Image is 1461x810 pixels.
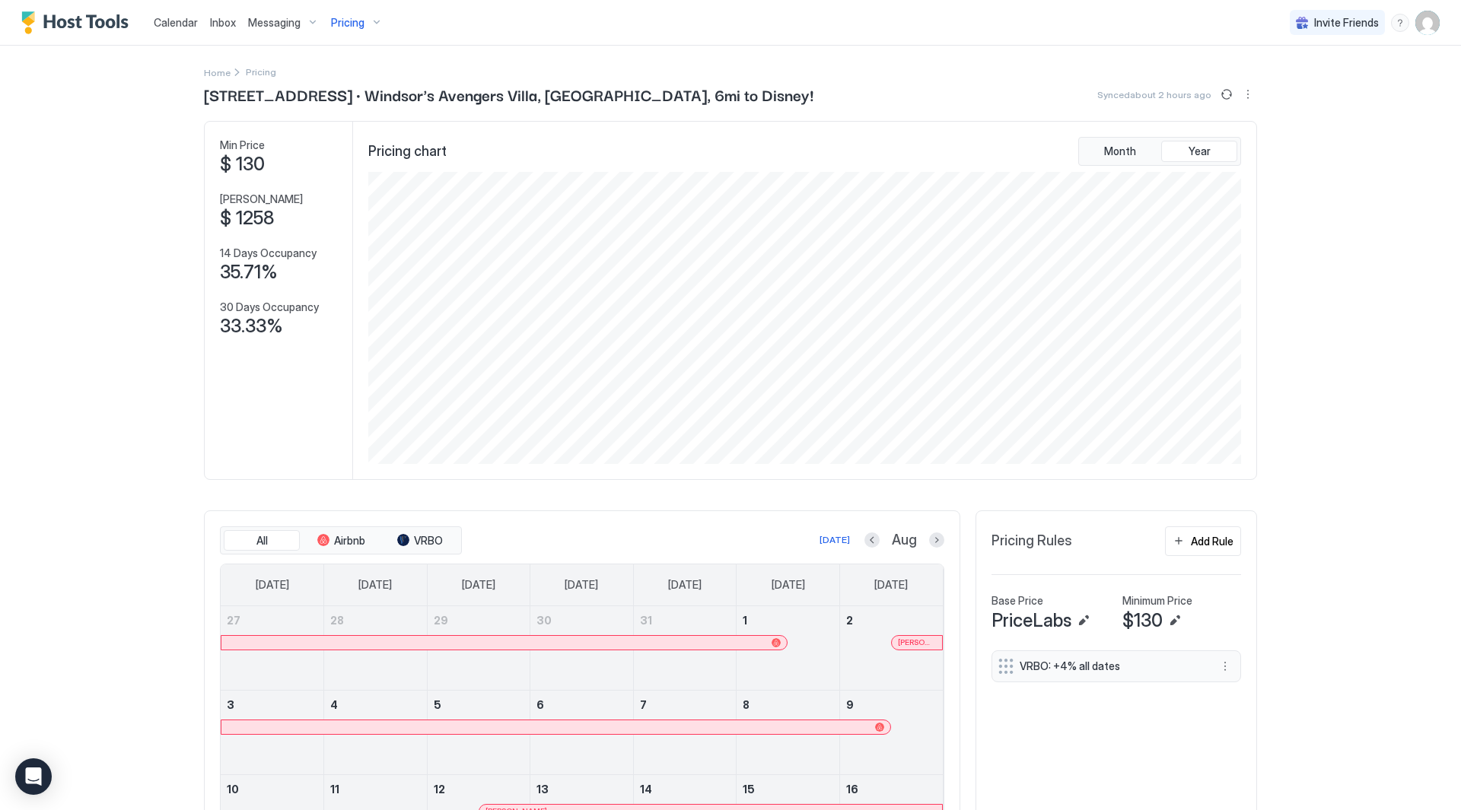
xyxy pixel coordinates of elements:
[992,594,1043,608] span: Base Price
[756,564,820,605] a: Friday
[640,783,652,796] span: 14
[1191,533,1233,549] div: Add Rule
[343,564,407,605] a: Monday
[892,532,917,549] span: Aug
[992,609,1071,632] span: PriceLabs
[1216,657,1234,675] button: More options
[324,690,428,774] td: August 4, 2025
[210,16,236,29] span: Inbox
[634,691,737,719] a: August 7, 2025
[324,775,427,803] a: August 11, 2025
[324,606,427,634] a: July 28, 2025
[536,614,552,627] span: 30
[221,606,324,691] td: July 27, 2025
[227,783,239,796] span: 10
[428,691,530,719] a: August 5, 2025
[256,534,268,548] span: All
[434,698,441,711] span: 5
[227,698,234,711] span: 3
[248,16,301,30] span: Messaging
[221,690,324,774] td: August 3, 2025
[898,637,936,647] span: [PERSON_NAME]
[221,691,323,719] a: August 3, 2025
[221,606,323,634] a: July 27, 2025
[640,698,647,711] span: 7
[1239,85,1257,103] button: More options
[840,775,943,803] a: August 16, 2025
[1189,145,1211,158] span: Year
[737,690,840,774] td: August 8, 2025
[154,16,198,29] span: Calendar
[447,564,511,605] a: Tuesday
[427,606,530,691] td: July 29, 2025
[846,698,854,711] span: 9
[668,578,702,592] span: [DATE]
[1097,89,1211,100] span: Synced about 2 hours ago
[220,261,278,284] span: 35.71%
[204,67,231,78] span: Home
[839,690,943,774] td: August 9, 2025
[634,775,737,803] a: August 14, 2025
[21,11,135,34] a: Host Tools Logo
[154,14,198,30] a: Calendar
[743,614,747,627] span: 1
[1165,526,1241,556] button: Add Rule
[224,530,300,551] button: All
[1391,14,1409,32] div: menu
[330,614,344,627] span: 28
[743,698,750,711] span: 8
[565,578,598,592] span: [DATE]
[204,83,813,106] span: [STREET_ADDRESS] · Windsor's Avengers Villa, [GEOGRAPHIC_DATA], 6mi to Disney!
[820,533,850,547] div: [DATE]
[414,534,443,548] span: VRBO
[743,783,755,796] span: 15
[874,578,908,592] span: [DATE]
[462,578,495,592] span: [DATE]
[220,315,283,338] span: 33.33%
[549,564,613,605] a: Wednesday
[1078,137,1241,166] div: tab-group
[246,66,276,78] span: Breadcrumb
[1161,141,1237,162] button: Year
[737,606,839,634] a: August 1, 2025
[634,606,737,634] a: July 31, 2025
[929,532,944,548] button: Next month
[204,64,231,80] div: Breadcrumb
[992,532,1072,550] span: Pricing Rules
[536,698,544,711] span: 6
[330,783,339,796] span: 11
[772,578,805,592] span: [DATE]
[1104,145,1136,158] span: Month
[859,564,923,605] a: Saturday
[331,16,364,30] span: Pricing
[204,64,231,80] a: Home
[737,606,840,691] td: August 1, 2025
[220,153,265,176] span: $ 130
[240,564,304,605] a: Sunday
[1122,594,1192,608] span: Minimum Price
[368,143,447,160] span: Pricing chart
[303,530,379,551] button: Airbnb
[434,783,445,796] span: 12
[1082,141,1158,162] button: Month
[840,606,943,634] a: August 2, 2025
[227,614,240,627] span: 27
[864,532,880,548] button: Previous month
[530,775,633,803] a: August 13, 2025
[839,606,943,691] td: August 2, 2025
[434,614,448,627] span: 29
[1239,85,1257,103] div: menu
[1020,659,1201,673] span: VRBO: +4% all dates
[530,691,633,719] a: August 6, 2025
[530,690,634,774] td: August 6, 2025
[1216,657,1234,675] div: menu
[846,783,858,796] span: 16
[1166,611,1184,630] button: Edit
[640,614,652,627] span: 31
[653,564,717,605] a: Thursday
[530,606,634,691] td: July 30, 2025
[15,758,52,795] div: Open Intercom Messenger
[737,775,839,803] a: August 15, 2025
